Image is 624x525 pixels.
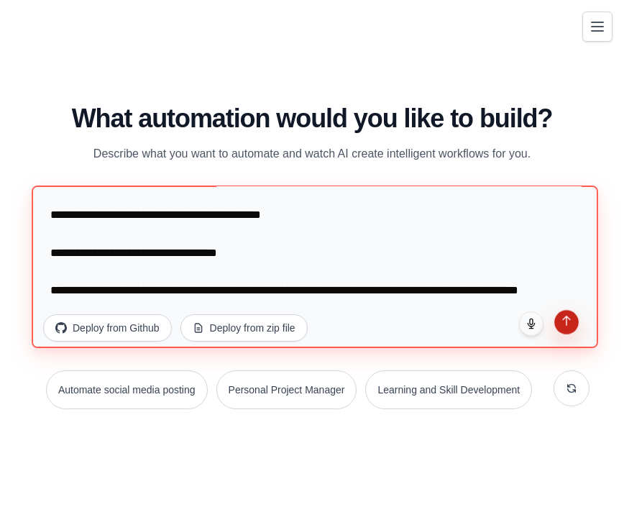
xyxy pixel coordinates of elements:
[365,370,532,409] button: Learning and Skill Development
[46,370,208,409] button: Automate social media posting
[552,456,624,525] iframe: Chat Widget
[180,314,308,342] button: Deploy from zip file
[70,145,554,163] p: Describe what you want to automate and watch AI create intelligent workflows for you.
[35,104,589,133] h1: What automation would you like to build?
[582,12,612,42] button: Toggle navigation
[43,314,172,342] button: Deploy from Github
[216,370,357,409] button: Personal Project Manager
